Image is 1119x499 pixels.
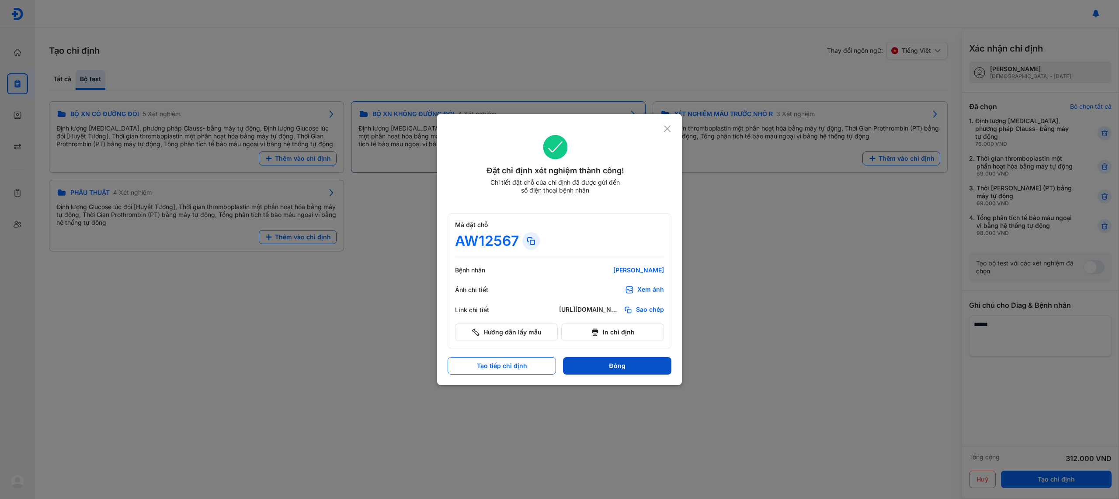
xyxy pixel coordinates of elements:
button: Hướng dẫn lấy mẫu [455,323,558,341]
button: Tạo tiếp chỉ định [448,357,556,375]
div: Mã đặt chỗ [455,221,664,229]
div: Xem ảnh [637,286,664,294]
div: Ảnh chi tiết [455,286,507,294]
div: [PERSON_NAME] [559,266,664,274]
div: Link chi tiết [455,306,507,314]
button: In chỉ định [561,323,664,341]
div: Đặt chỉ định xét nghiệm thành công! [448,165,663,177]
span: Sao chép [636,306,664,314]
div: Chi tiết đặt chỗ của chỉ định đã được gửi đến số điện thoại bệnh nhân [487,179,624,194]
div: Bệnh nhân [455,266,507,274]
div: AW12567 [455,232,519,250]
div: [URL][DOMAIN_NAME] [559,306,620,314]
button: Đóng [563,357,671,375]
